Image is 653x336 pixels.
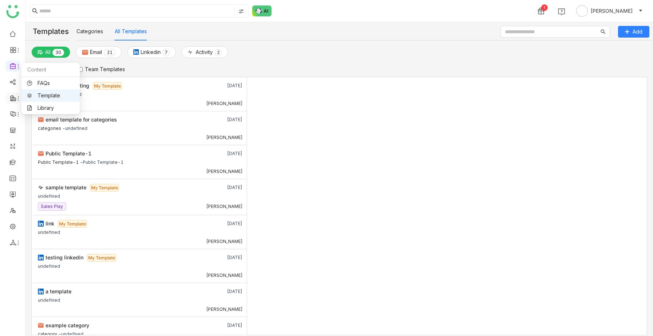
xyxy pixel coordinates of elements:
[633,28,642,36] span: Add
[52,49,64,56] nz-badge-sup: 30
[38,151,44,157] img: email.svg
[46,82,89,89] span: adding for testing
[575,5,644,17] button: [PERSON_NAME]
[196,48,213,56] span: Activity
[163,49,170,56] nz-badge-sup: 7
[90,184,119,192] span: My Template
[38,117,44,123] img: email.svg
[26,22,69,40] div: Templates
[46,254,83,260] span: testing linkedin
[38,50,43,55] img: plainalloptions.svg
[202,82,242,90] div: [DATE]
[206,273,243,278] div: [PERSON_NAME]
[202,184,242,192] div: [DATE]
[558,8,565,15] img: help.svg
[202,150,242,158] div: [DATE]
[618,26,649,38] button: Add
[38,202,66,211] nz-tag: Sales Play
[133,49,139,55] img: linkedin.svg
[202,254,242,262] div: [DATE]
[206,204,243,209] div: [PERSON_NAME]
[127,46,176,58] button: Linkedin
[165,49,168,56] p: 7
[115,27,147,35] button: All Templates
[78,67,83,72] input: Team Templates
[38,255,44,260] img: linkedin.svg
[206,169,243,174] div: [PERSON_NAME]
[46,184,86,190] span: sample template
[59,90,82,97] div: undefined
[104,49,116,56] nz-badge-sup: 21
[87,254,116,262] span: My Template
[82,49,88,55] img: email.svg
[46,220,54,227] span: link
[576,5,588,17] img: avatar
[252,5,272,16] img: ask-buddy-normal.svg
[38,262,60,269] div: undefined
[38,221,44,227] img: linkedin.svg
[78,65,125,73] label: Team Templates
[238,8,244,14] img: search-type.svg
[31,67,36,72] input: My Templates
[206,239,243,244] div: [PERSON_NAME]
[46,322,89,328] span: example category
[217,49,220,56] p: 2
[55,49,58,56] p: 3
[38,296,60,303] div: undefined
[107,49,110,56] p: 2
[38,185,44,190] img: activity.svg
[38,192,60,199] div: undefined
[31,46,70,58] button: All0
[58,49,61,56] p: 0
[77,27,103,35] button: Categories
[65,124,87,131] div: undefined
[58,220,87,228] span: My Template
[202,220,242,228] div: [DATE]
[83,158,124,165] div: Public Template-1
[202,321,242,329] div: [DATE]
[45,48,51,56] span: All
[38,83,44,89] img: email.svg
[38,124,65,131] div: categories -
[206,306,243,312] div: [PERSON_NAME]
[38,289,44,294] img: linkedin.svg
[591,7,633,15] span: [PERSON_NAME]
[31,65,72,73] label: My Templates
[141,48,161,56] span: Linkedin
[90,48,102,56] span: Email
[206,135,243,140] div: [PERSON_NAME]
[110,49,113,56] p: 1
[206,101,243,107] div: [PERSON_NAME]
[202,116,242,124] div: [DATE]
[93,82,122,90] span: My Template
[76,46,122,58] button: Email
[181,46,228,58] button: Activity
[38,228,60,235] div: undefined
[38,158,83,165] div: Public Template-1 -
[46,288,71,294] span: a template
[6,5,19,18] img: logo
[202,287,242,296] div: [DATE]
[38,90,59,97] div: test esit -
[46,116,117,123] span: email template for categories
[541,4,548,11] div: 1
[215,49,222,56] nz-badge-sup: 2
[38,323,44,328] img: email.svg
[46,150,91,157] span: Public Template-1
